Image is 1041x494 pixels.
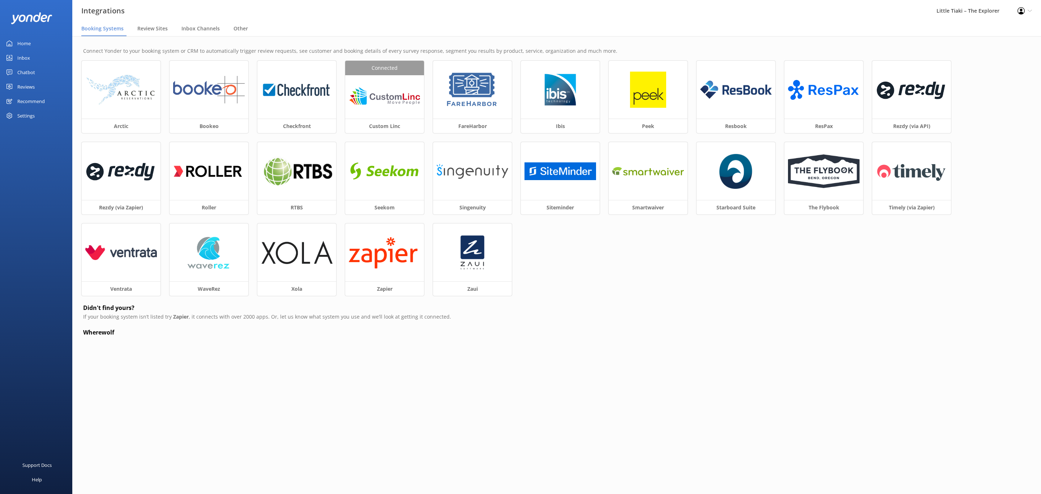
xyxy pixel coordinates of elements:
[170,281,248,296] h3: WaveRez
[700,81,772,99] img: resbook_logo.png
[173,313,189,320] b: Zapier
[257,281,336,296] h3: Xola
[17,94,45,108] div: Recommend
[85,245,157,260] img: ventrata_logo.png
[83,328,1030,337] h4: Wherewolf
[137,25,168,32] span: Review Sites
[81,5,125,17] h3: Integrations
[345,200,424,214] h3: Seekom
[445,72,500,108] img: 1629843345..png
[788,154,860,188] img: flybook_logo.png
[82,281,160,296] h3: Ventrata
[173,156,245,187] img: 1616660206..png
[719,153,753,189] img: 1756262149..png
[349,157,420,185] img: 1616638368..png
[83,313,1030,321] p: If your booking system isn’t listed try , it connects with over 2000 apps. Or, let us know what s...
[17,51,30,65] div: Inbox
[22,458,52,472] div: Support Docs
[524,162,596,180] img: 1710292409..png
[181,234,236,271] img: waverez_logo.png
[257,200,336,214] h3: RTBS
[459,234,485,271] img: 1633406817..png
[17,65,35,80] div: Chatbot
[521,119,600,133] h3: Ibis
[82,200,160,214] h3: Rezdy (via Zapier)
[17,36,31,51] div: Home
[433,281,512,296] h3: Zaui
[81,25,124,32] span: Booking Systems
[82,119,160,133] h3: Arctic
[349,236,420,270] img: 1619648013..png
[85,156,157,187] img: 1619647509..png
[609,119,687,133] h3: Peek
[181,25,220,32] span: Inbox Channels
[609,200,687,214] h3: Smartwaiver
[433,200,512,214] h3: Singenuity
[612,163,684,179] img: 1650579744..png
[17,80,35,94] div: Reviews
[257,119,336,133] h3: Checkfront
[17,108,35,123] div: Settings
[11,12,52,24] img: yonder-white-logo.png
[170,119,248,133] h3: Bookeo
[349,83,420,111] img: 1624324618..png
[788,76,860,104] img: ResPax
[173,76,245,104] img: 1624324865..png
[345,281,424,296] h3: Zapier
[234,25,248,32] span: Other
[345,119,424,133] h3: Custom Linc
[697,119,775,133] h3: Resbook
[630,72,666,108] img: peek_logo.png
[261,76,333,104] img: 1624323426..png
[784,200,863,214] h3: The Flybook
[876,74,947,105] img: 1624324453..png
[83,303,1030,313] h4: Didn't find yours?
[542,72,578,108] img: 1629776749..png
[261,241,333,264] img: xola_logo.png
[170,200,248,214] h3: Roller
[85,74,157,105] img: arctic_logo.png
[32,472,42,487] div: Help
[261,156,333,186] img: 1624324537..png
[345,61,424,75] div: Connected
[872,119,951,133] h3: Rezdy (via API)
[872,200,951,214] h3: Timely (via Zapier)
[784,119,863,133] h3: ResPax
[433,119,512,133] h3: FareHarbor
[83,47,1030,55] p: Connect Yonder to your booking system or CRM to automatically trigger review requests, see custom...
[876,157,947,185] img: 1619648023..png
[437,163,508,180] img: singenuity_logo.png
[521,200,600,214] h3: Siteminder
[697,200,775,214] h3: Starboard Suite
